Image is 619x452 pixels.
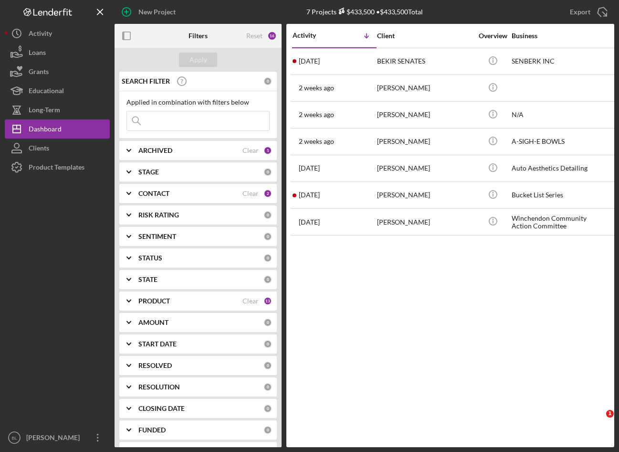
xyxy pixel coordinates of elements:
div: [PERSON_NAME] [377,102,472,128]
div: 0 [263,232,272,241]
b: SEARCH FILTER [122,77,170,85]
time: 2025-08-29 20:38 [299,164,320,172]
button: Dashboard [5,119,110,139]
div: 0 [263,426,272,434]
b: SENTIMENT [138,233,176,240]
button: Loans [5,43,110,62]
b: AMOUNT [138,319,168,326]
div: Export [570,2,590,22]
div: [PERSON_NAME] [377,156,472,181]
button: New Project [115,2,185,22]
time: 2025-09-02 16:17 [299,111,334,118]
div: Overview [475,32,511,40]
div: Business [512,32,607,40]
div: $433,500 [336,8,375,16]
div: Apply [189,53,207,67]
div: 0 [263,383,272,391]
div: 1 [263,146,272,155]
time: 2025-09-02 16:04 [299,138,334,145]
div: Dashboard [29,119,62,141]
button: BL[PERSON_NAME] [5,428,110,447]
div: Loans [29,43,46,65]
div: Client [377,32,472,40]
div: Long-Term [29,100,60,122]
div: 0 [263,361,272,370]
div: Activity [293,32,335,39]
div: N/A [512,102,607,128]
div: Winchendon Community Action Committee [512,209,607,235]
b: ARCHIVED [138,147,172,154]
b: CLOSING DATE [138,405,185,412]
div: 0 [263,211,272,219]
div: Product Templates [29,158,84,179]
div: Applied in combination with filters below [126,98,270,106]
time: 2025-08-18 12:20 [299,191,320,199]
time: 2025-04-12 21:27 [299,218,320,226]
b: RESOLVED [138,362,172,369]
div: 16 [267,31,277,41]
button: Long-Term [5,100,110,119]
b: CONTACT [138,190,169,197]
div: 0 [263,77,272,86]
div: Grants [29,62,49,84]
div: Clear [242,147,259,154]
button: Apply [179,53,217,67]
b: STATE [138,276,157,283]
div: New Project [138,2,176,22]
div: Clients [29,139,49,160]
text: BL [11,435,17,441]
div: BEKIR SENATES [377,49,472,74]
div: [PERSON_NAME] [377,183,472,208]
div: [PERSON_NAME] [24,428,86,450]
b: PRODUCT [138,297,170,305]
button: Export [560,2,614,22]
time: 2025-09-12 17:03 [299,57,320,65]
div: A-SIGH-E BOWLS [512,129,607,154]
button: Grants [5,62,110,81]
b: STAGE [138,168,159,176]
div: Bucket List Series [512,183,607,208]
b: RESOLUTION [138,383,180,391]
button: Product Templates [5,158,110,177]
time: 2025-09-08 19:23 [299,84,334,92]
b: FUNDED [138,426,166,434]
span: 1 [606,410,614,418]
div: Activity [29,24,52,45]
div: 0 [263,340,272,348]
b: START DATE [138,340,177,348]
div: [PERSON_NAME] [377,209,472,235]
div: 0 [263,254,272,262]
div: 0 [263,404,272,413]
div: 13 [263,297,272,305]
div: 7 Projects • $433,500 Total [306,8,423,16]
b: STATUS [138,254,162,262]
div: 0 [263,168,272,176]
div: Educational [29,81,64,103]
div: Auto Aesthetics Detailing [512,156,607,181]
div: SENBERK INC [512,49,607,74]
div: Clear [242,190,259,197]
div: 2 [263,189,272,198]
b: RISK RATING [138,211,179,219]
button: Educational [5,81,110,100]
div: 0 [263,275,272,284]
div: Reset [246,32,262,40]
button: Clients [5,139,110,158]
iframe: Intercom live chat [587,410,609,433]
div: [PERSON_NAME] [377,75,472,101]
b: Filters [189,32,208,40]
div: [PERSON_NAME] [377,129,472,154]
div: 0 [263,318,272,327]
button: Activity [5,24,110,43]
div: Clear [242,297,259,305]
